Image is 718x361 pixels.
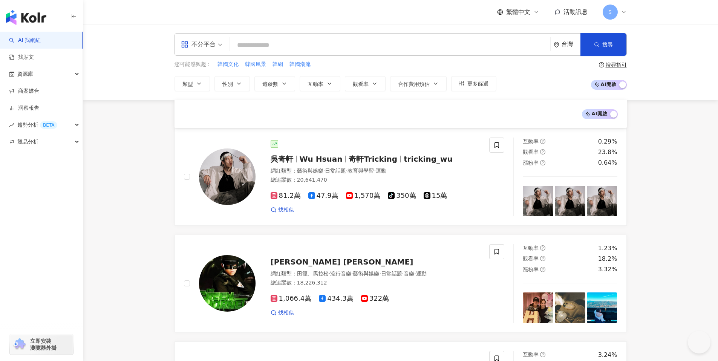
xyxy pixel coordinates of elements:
[271,309,294,317] a: 找相似
[271,279,481,287] div: 總追蹤數 ： 18,226,312
[598,138,617,146] div: 0.29%
[555,186,585,216] img: post-image
[9,104,39,112] a: 洞察報告
[416,271,427,277] span: 運動
[300,76,340,91] button: 互動率
[181,41,188,48] span: appstore
[598,255,617,263] div: 18.2%
[181,38,216,50] div: 不分平台
[598,351,617,359] div: 3.24%
[523,245,539,251] span: 互動率
[404,154,453,164] span: tricking_wu
[598,265,617,274] div: 3.32%
[323,168,325,174] span: ·
[271,295,312,303] span: 1,066.4萬
[523,352,539,358] span: 互動率
[348,168,374,174] span: 教育與學習
[598,148,617,156] div: 23.8%
[540,267,545,272] span: question-circle
[222,81,233,87] span: 性別
[540,139,545,144] span: question-circle
[175,61,211,68] span: 您可能感興趣：
[217,61,239,68] span: 韓國文化
[214,76,250,91] button: 性別
[182,81,193,87] span: 類型
[217,60,239,69] button: 韓國文化
[555,292,585,323] img: post-image
[349,154,397,164] span: 奇軒Tricking
[388,192,416,200] span: 350萬
[587,292,617,323] img: post-image
[563,8,588,15] span: 活動訊息
[598,159,617,167] div: 0.64%
[540,149,545,154] span: question-circle
[523,138,539,144] span: 互動率
[308,192,338,200] span: 47.9萬
[297,168,323,174] span: 藝術與娛樂
[254,76,295,91] button: 追蹤數
[540,256,545,261] span: question-circle
[289,60,311,69] button: 韓國潮流
[523,149,539,155] span: 觀看率
[300,154,343,164] span: Wu Hsuan
[523,160,539,166] span: 漲粉率
[278,206,294,214] span: 找相似
[353,271,379,277] span: 藝術與娛樂
[271,176,481,184] div: 總追蹤數 ： 20,641,470
[278,309,294,317] span: 找相似
[346,192,381,200] span: 1,570萬
[540,352,545,357] span: question-circle
[17,116,57,133] span: 趨勢分析
[467,81,488,87] span: 更多篩選
[30,338,57,351] span: 立即安裝 瀏覽器外掛
[271,206,294,214] a: 找相似
[402,271,404,277] span: ·
[330,271,351,277] span: 流行音樂
[9,87,39,95] a: 商案媒合
[540,160,545,165] span: question-circle
[271,167,481,175] div: 網紅類型 ：
[398,81,430,87] span: 合作費用預估
[379,271,381,277] span: ·
[562,41,580,47] div: 台灣
[271,257,413,266] span: [PERSON_NAME] [PERSON_NAME]
[523,255,539,262] span: 觀看率
[245,61,266,68] span: 韓國風景
[329,271,330,277] span: ·
[506,8,530,16] span: 繁體中文
[587,186,617,216] img: post-image
[308,81,323,87] span: 互動率
[390,76,447,91] button: 合作費用預估
[606,62,627,68] div: 搜尋指引
[351,271,353,277] span: ·
[404,271,414,277] span: 音樂
[297,271,329,277] span: 田徑、馬拉松
[361,295,389,303] span: 322萬
[523,186,553,216] img: post-image
[608,8,612,16] span: S
[271,270,481,278] div: 網紅類型 ：
[414,271,416,277] span: ·
[271,154,293,164] span: 吳奇軒
[598,244,617,252] div: 1.23%
[602,41,613,47] span: 搜尋
[245,60,266,69] button: 韓國風景
[175,128,627,226] a: KOL Avatar吳奇軒Wu Hsuan奇軒Trickingtricking_wu網紅類型：藝術與娛樂·日常話題·教育與學習·運動總追蹤數：20,641,47081.2萬47.9萬1,570萬...
[40,121,57,129] div: BETA
[271,192,301,200] span: 81.2萬
[424,192,447,200] span: 15萬
[9,37,41,44] a: searchAI 找網紅
[289,61,311,68] span: 韓國潮流
[17,66,33,83] span: 資源庫
[319,295,354,303] span: 434.3萬
[6,10,46,25] img: logo
[376,168,386,174] span: 運動
[262,81,278,87] span: 追蹤數
[523,292,553,323] img: post-image
[523,266,539,272] span: 漲粉率
[199,255,256,312] img: KOL Avatar
[10,334,73,355] a: chrome extension立即安裝 瀏覽器外掛
[688,331,710,353] iframe: Help Scout Beacon - Open
[9,54,34,61] a: 找貼文
[381,271,402,277] span: 日常話題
